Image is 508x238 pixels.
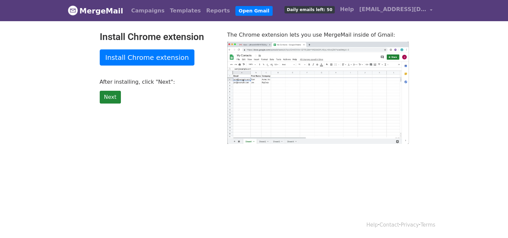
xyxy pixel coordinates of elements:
[337,3,357,16] a: Help
[129,4,167,17] a: Campaigns
[401,222,419,228] a: Privacy
[203,4,233,17] a: Reports
[284,6,334,13] span: Daily emails left: 50
[100,78,217,85] p: After installing, click "Next":
[379,222,399,228] a: Contact
[227,31,409,38] p: The Chrome extension lets you use MergeMail inside of Gmail:
[359,5,426,13] span: [EMAIL_ADDRESS][DOMAIN_NAME]
[474,206,508,238] iframe: Chat Widget
[68,5,78,15] img: MergeMail logo
[100,31,217,43] h2: Install Chrome extension
[68,4,123,18] a: MergeMail
[420,222,435,228] a: Terms
[100,91,121,104] a: Next
[167,4,203,17] a: Templates
[282,3,337,16] a: Daily emails left: 50
[357,3,435,18] a: [EMAIL_ADDRESS][DOMAIN_NAME]
[100,49,195,66] a: Install Chrome extension
[235,6,273,16] a: Open Gmail
[366,222,378,228] a: Help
